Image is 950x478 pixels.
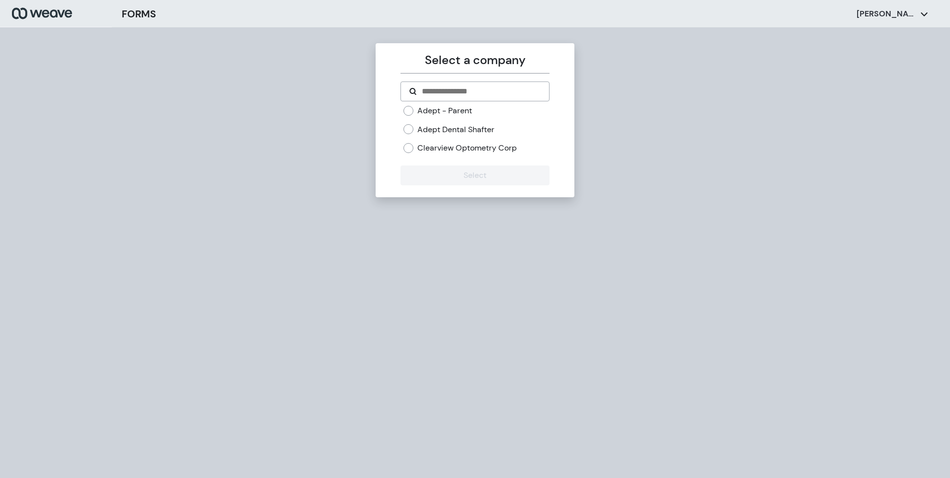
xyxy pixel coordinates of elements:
[417,143,517,154] label: Clearview Optometry Corp
[417,105,472,116] label: Adept - Parent
[400,51,549,69] p: Select a company
[857,8,916,19] p: [PERSON_NAME]
[421,85,541,97] input: Search
[417,124,494,135] label: Adept Dental Shafter
[122,6,156,21] h3: FORMS
[400,165,549,185] button: Select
